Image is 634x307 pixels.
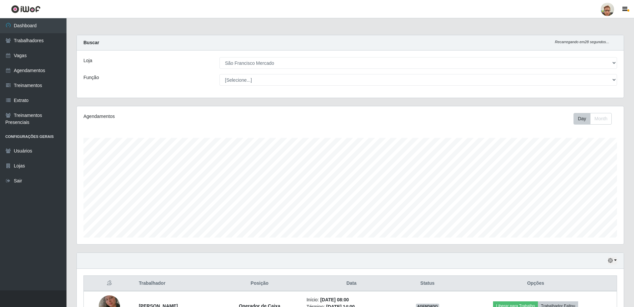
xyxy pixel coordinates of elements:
label: Loja [83,57,92,64]
li: Início: [307,296,396,303]
div: First group [573,113,612,125]
th: Status [400,276,454,291]
img: CoreUI Logo [11,5,41,13]
div: Toolbar with button groups [573,113,617,125]
button: Month [590,113,612,125]
div: Agendamentos [83,113,300,120]
strong: Buscar [83,40,99,45]
th: Trabalhador [135,276,216,291]
th: Data [303,276,400,291]
i: Recarregando em 28 segundos... [555,40,609,44]
button: Day [573,113,590,125]
label: Função [83,74,99,81]
time: [DATE] 08:00 [320,297,349,302]
th: Posição [217,276,303,291]
th: Opções [454,276,617,291]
